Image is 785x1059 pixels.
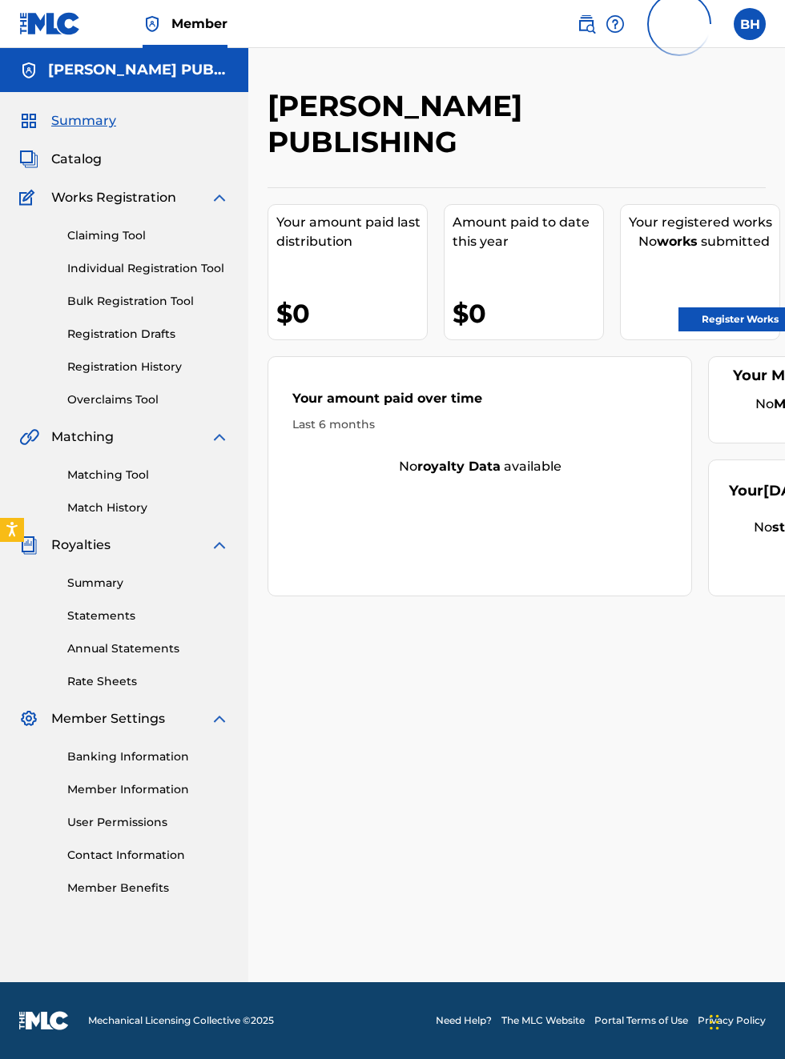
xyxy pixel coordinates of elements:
span: Works Registration [51,188,176,207]
img: search [577,14,596,34]
div: Your amount paid last distribution [276,213,427,251]
a: Portal Terms of Use [594,1013,688,1028]
div: $0 [276,295,427,331]
div: No submitted [629,232,779,251]
div: Your registered works [629,213,779,232]
a: Rate Sheets [67,673,229,690]
span: Mechanical Licensing Collective © 2025 [88,1013,274,1028]
strong: works [657,234,698,249]
div: Drag [710,998,719,1046]
img: Royalties [19,536,38,555]
img: Summary [19,111,38,130]
div: Amount paid to date this year [453,213,603,251]
span: Member [171,14,227,33]
a: Banking Information [67,748,229,765]
img: Matching [19,427,39,447]
a: Contact Information [67,847,229,864]
a: Member Benefits [67,880,229,897]
a: Privacy Policy [698,1013,766,1028]
img: expand [210,709,229,728]
div: No available [268,457,691,476]
img: logo [19,1011,69,1030]
a: Summary [67,575,229,592]
img: Member Settings [19,709,38,728]
img: Top Rightsholder [143,14,162,34]
strong: royalty data [417,459,501,474]
a: Statements [67,608,229,624]
span: Royalties [51,536,111,555]
h5: BOBBY HAMILTON PUBLISHING [48,61,229,79]
span: Member Settings [51,709,165,728]
span: Summary [51,111,116,130]
a: Annual Statements [67,640,229,657]
span: Catalog [51,150,102,169]
a: Need Help? [436,1013,492,1028]
a: Public Search [577,8,596,40]
a: Member Information [67,781,229,798]
iframe: Chat Widget [705,982,785,1059]
img: MLC Logo [19,12,81,35]
a: Registration Drafts [67,326,229,343]
a: The MLC Website [501,1013,585,1028]
a: Matching Tool [67,467,229,483]
img: Catalog [19,150,38,169]
img: expand [210,188,229,207]
a: SummarySummary [19,111,116,130]
a: Individual Registration Tool [67,260,229,277]
div: $0 [453,295,603,331]
a: Bulk Registration Tool [67,293,229,310]
img: help [606,14,625,34]
img: expand [210,427,229,447]
img: Accounts [19,61,38,80]
a: Registration History [67,359,229,375]
img: Works Registration [19,188,40,207]
a: Match History [67,499,229,516]
h2: [PERSON_NAME] PUBLISHING [268,88,651,160]
span: Matching [51,427,114,447]
div: Help [606,8,625,40]
a: CatalogCatalog [19,150,102,169]
a: Overclaims Tool [67,391,229,408]
div: User Menu [734,8,766,40]
div: Your amount paid over time [292,389,667,416]
img: expand [210,536,229,555]
a: Claiming Tool [67,227,229,244]
a: User Permissions [67,814,229,831]
div: Last 6 months [292,416,667,433]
